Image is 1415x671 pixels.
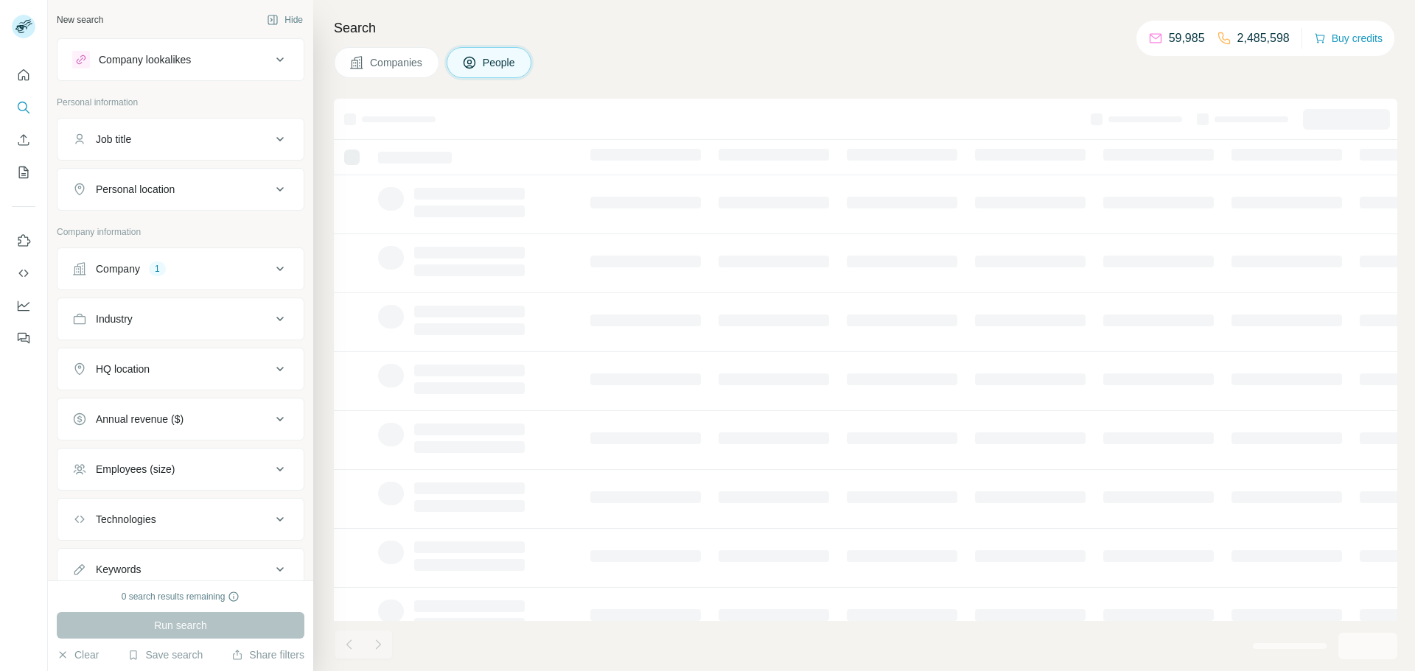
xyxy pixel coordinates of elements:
div: Technologies [96,512,156,527]
div: 0 search results remaining [122,590,240,603]
button: Company1 [57,251,304,287]
button: Personal location [57,172,304,207]
button: Use Surfe API [12,260,35,287]
div: Job title [96,132,131,147]
button: Job title [57,122,304,157]
button: Quick start [12,62,35,88]
span: Companies [370,55,424,70]
div: Industry [96,312,133,326]
button: Enrich CSV [12,127,35,153]
button: Keywords [57,552,304,587]
button: Annual revenue ($) [57,401,304,437]
div: Company [96,261,140,276]
div: Personal location [96,182,175,197]
p: 2,485,598 [1237,29,1290,47]
button: Use Surfe on LinkedIn [12,228,35,254]
button: Industry [57,301,304,337]
div: Annual revenue ($) [96,412,184,426]
button: Clear [57,647,99,662]
button: Share filters [231,647,304,662]
div: HQ location [96,362,150,376]
p: Personal information [57,96,304,109]
button: Buy credits [1314,28,1383,49]
button: HQ location [57,351,304,387]
div: Keywords [96,562,141,577]
p: Company information [57,225,304,239]
div: Company lookalikes [99,52,191,67]
button: Dashboard [12,292,35,319]
h4: Search [334,18,1397,38]
div: Employees (size) [96,462,175,477]
button: Employees (size) [57,452,304,487]
p: 59,985 [1169,29,1205,47]
span: People [483,55,517,70]
button: Technologies [57,502,304,537]
button: Hide [256,9,313,31]
button: Company lookalikes [57,42,304,77]
div: 1 [149,262,166,275]
div: New search [57,13,103,27]
button: Feedback [12,325,35,351]
button: Search [12,94,35,121]
button: My lists [12,159,35,186]
button: Save search [127,647,203,662]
